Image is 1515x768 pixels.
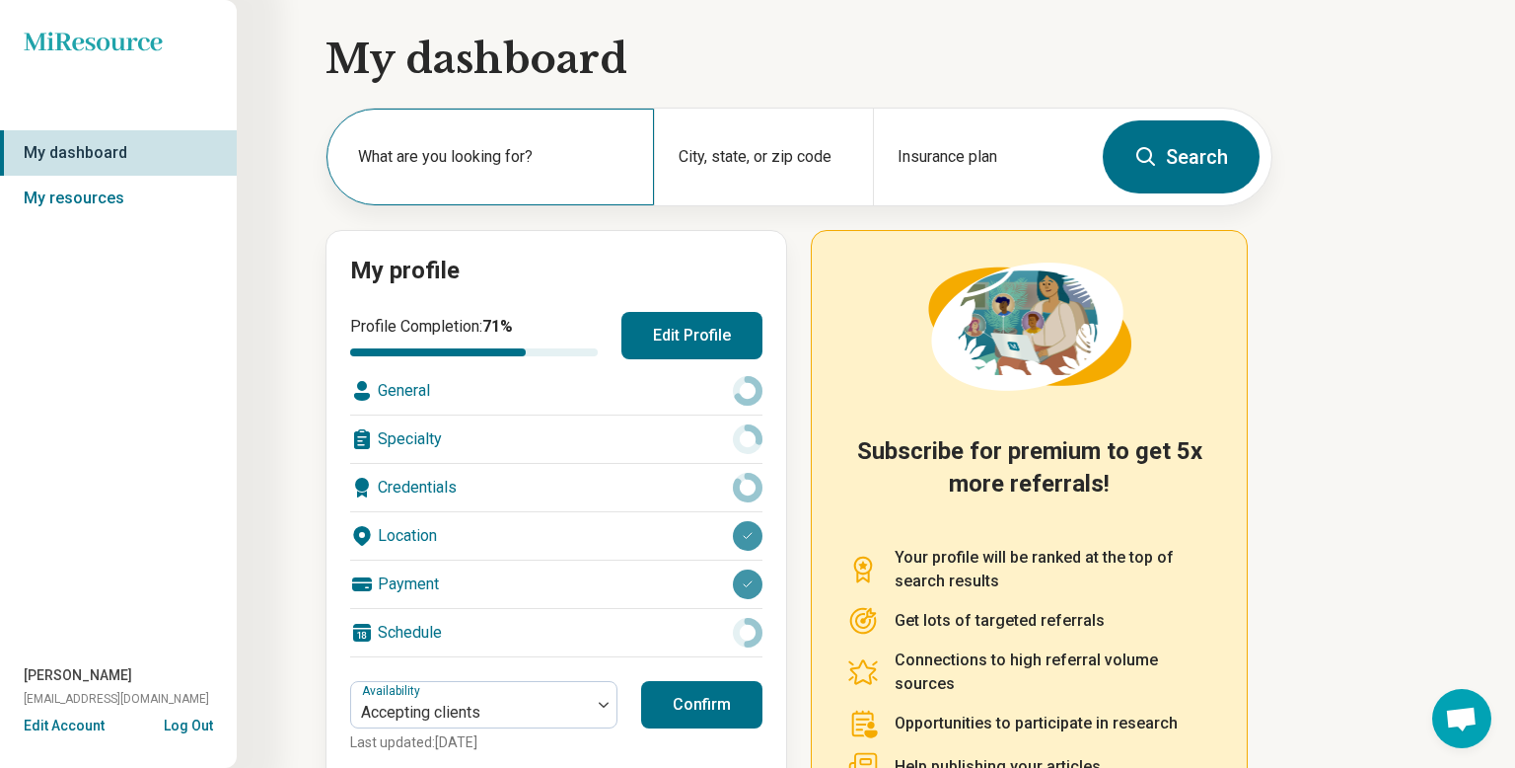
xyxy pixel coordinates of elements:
p: Last updated: [DATE] [350,732,617,753]
span: [EMAIL_ADDRESS][DOMAIN_NAME] [24,690,209,708]
div: Open chat [1432,689,1491,748]
label: Availability [362,684,424,698]
div: Payment [350,561,762,608]
div: Location [350,512,762,560]
h2: Subscribe for premium to get 5x more referrals! [847,435,1211,522]
div: Specialty [350,416,762,463]
button: Edit Profile [621,312,762,359]
h2: My profile [350,255,762,288]
div: Credentials [350,464,762,511]
div: General [350,367,762,415]
button: Search [1103,120,1260,193]
p: Connections to high referral volume sources [895,649,1211,696]
h1: My dashboard [325,32,1272,87]
button: Log Out [164,716,213,731]
label: What are you looking for? [358,145,630,169]
button: Confirm [641,681,762,729]
p: Get lots of targeted referrals [895,609,1105,633]
button: Edit Account [24,716,105,736]
span: 71 % [482,317,513,336]
p: Opportunities to participate in research [895,712,1178,735]
p: Your profile will be ranked at the top of search results [895,546,1211,593]
span: [PERSON_NAME] [24,665,132,686]
div: Schedule [350,609,762,656]
div: Profile Completion: [350,315,598,356]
